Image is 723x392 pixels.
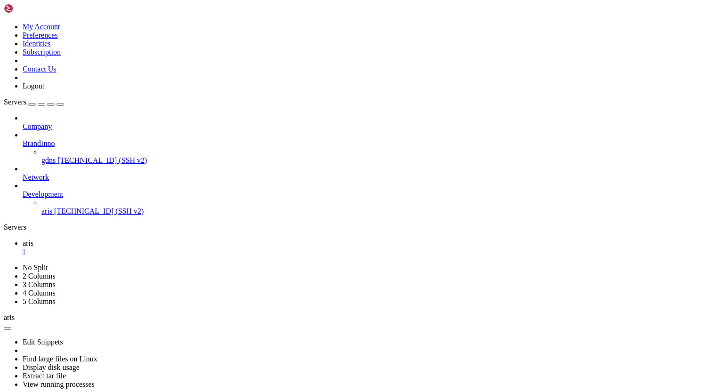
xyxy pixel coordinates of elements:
x-row: Debian GNU/Linux comes with ABSOLUTELY NO WARRANTY, to the extent [4,52,600,60]
span: root [4,76,19,83]
span: aris [41,207,52,215]
span: Servers [4,98,26,106]
a: 3 Columns [23,280,56,288]
a: 2 Columns [23,272,56,280]
a: Extract tar file [23,372,66,380]
span: [TECHNICAL_ID] (SSH v2) [54,207,144,215]
li: aris [TECHNICAL_ID] (SSH v2) [41,199,719,216]
a: 5 Columns [23,297,56,305]
a: gdns [TECHNICAL_ID] (SSH v2) [41,156,719,165]
a: My Account [23,23,60,31]
a: Company [23,122,719,131]
x-row: Last login: [DATE] from [TECHNICAL_ID] [4,68,600,76]
x-row: The programs included with the Debian GNU/Linux system are free software; [4,20,600,28]
a: Subscription [23,48,61,56]
span: aris [4,313,15,321]
a: 4 Columns [23,289,56,297]
a: No Split [23,264,48,272]
a: Identities [23,40,51,48]
a: Preferences [23,31,58,39]
span: BrandInno [23,139,55,147]
span: gdns [41,156,56,164]
span: aris [23,76,38,83]
li: Network [23,165,719,182]
a: aris [TECHNICAL_ID] (SSH v2) [41,207,719,216]
li: gdns [TECHNICAL_ID] (SSH v2) [41,148,719,165]
a: Edit Snippets [23,338,63,346]
x-row: permitted by applicable law. [4,60,600,68]
a: Servers [4,98,64,106]
span: # [41,76,45,83]
span: Company [23,122,52,130]
span: Development [23,190,63,198]
span: ~ [38,76,41,83]
span: Network [23,173,49,181]
a: Logout [23,82,44,90]
a: Display disk usage [23,363,80,371]
x-row: individual files in /usr/share/doc/*/copyright. [4,36,600,44]
x-row: Linux aris 6.14.11-3-pve #1 SMP PREEMPT_DYNAMIC PMX 6.14.11-3 ([DATE]T10:13Z) x86_64 [4,4,600,12]
a: Contact Us [23,65,56,73]
a: Find large files on Linux [23,355,97,363]
a: BrandInno [23,139,719,148]
span: aris [23,239,33,247]
span: [TECHNICAL_ID] (SSH v2) [57,156,147,164]
li: Company [23,114,719,131]
a: Network [23,173,719,182]
x-row: the exact distribution terms for each program are described in the [4,28,600,36]
span: @ [19,76,23,83]
img: Shellngn [4,4,58,13]
a:  [23,248,719,256]
div: Servers [4,223,719,232]
li: BrandInno [23,131,719,165]
div: (14, 9) [59,76,63,84]
a: Development [23,190,719,199]
li: Development [23,182,719,216]
a: aris [23,239,719,256]
a: View running processes [23,380,95,388]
